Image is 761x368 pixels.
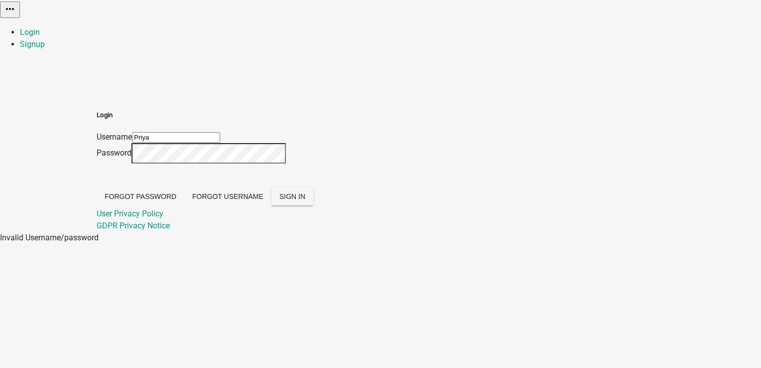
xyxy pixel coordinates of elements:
[97,187,184,205] button: Forgot Password
[97,221,170,230] a: GDPR Privacy Notice
[271,187,313,205] button: SIGN IN
[20,39,45,49] a: Signup
[279,192,305,200] span: SIGN IN
[97,110,313,120] h5: Login
[97,148,131,158] label: Password
[184,187,271,205] button: Forgot Username
[97,132,132,142] label: Username
[4,3,16,15] i: more_horiz
[20,27,40,37] a: Login
[97,209,163,218] a: User Privacy Policy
